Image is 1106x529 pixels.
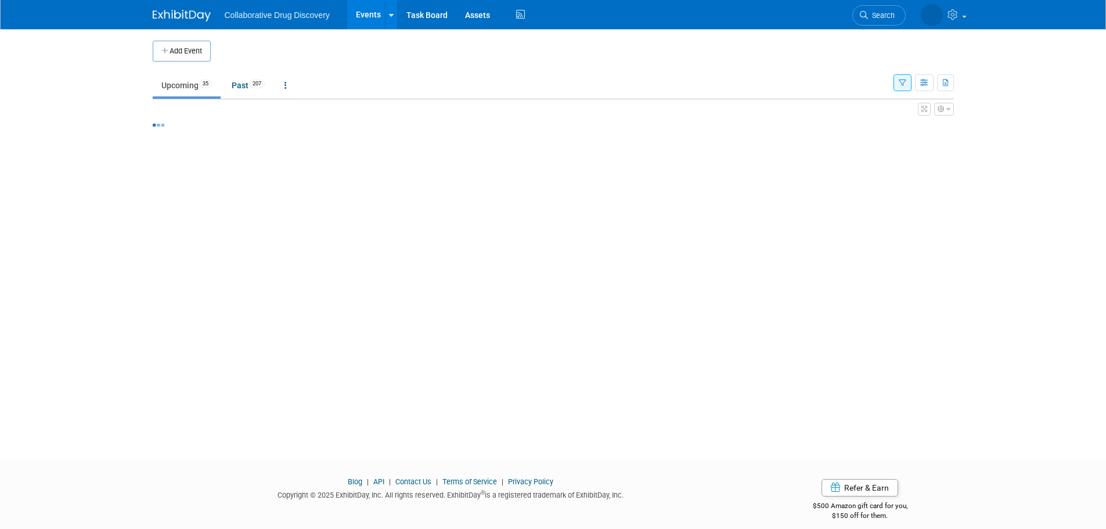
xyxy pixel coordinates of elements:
[766,511,954,521] div: $150 off for them.
[153,487,750,501] div: Copyright © 2025 ExhibitDay, Inc. All rights reserved. ExhibitDay is a registered trademark of Ex...
[481,490,485,496] sup: ®
[433,477,441,486] span: |
[348,477,362,486] a: Blog
[868,11,895,20] span: Search
[225,10,330,20] span: Collaborative Drug Discovery
[153,10,211,21] img: ExhibitDay
[766,494,954,520] div: $500 Amazon gift card for you,
[852,5,906,26] a: Search
[508,477,553,486] a: Privacy Policy
[822,479,898,496] a: Refer & Earn
[499,477,506,486] span: |
[442,477,497,486] a: Terms of Service
[921,4,943,26] img: Juan Gijzelaar
[364,477,372,486] span: |
[395,477,431,486] a: Contact Us
[153,41,211,62] button: Add Event
[249,80,265,88] span: 207
[153,124,164,127] img: loading...
[373,477,384,486] a: API
[199,80,212,88] span: 35
[153,74,221,96] a: Upcoming35
[386,477,394,486] span: |
[223,74,273,96] a: Past207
